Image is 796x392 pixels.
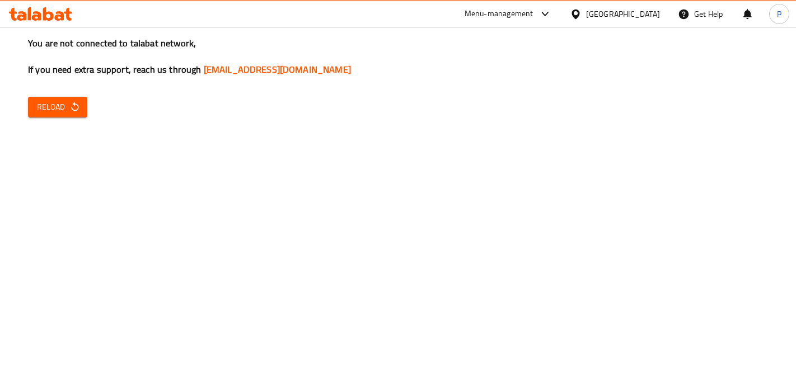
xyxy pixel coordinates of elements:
[37,100,78,114] span: Reload
[28,97,87,117] button: Reload
[204,61,351,78] a: [EMAIL_ADDRESS][DOMAIN_NAME]
[465,7,533,21] div: Menu-management
[28,37,768,76] h3: You are not connected to talabat network, If you need extra support, reach us through
[586,8,660,20] div: [GEOGRAPHIC_DATA]
[777,8,781,20] span: P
